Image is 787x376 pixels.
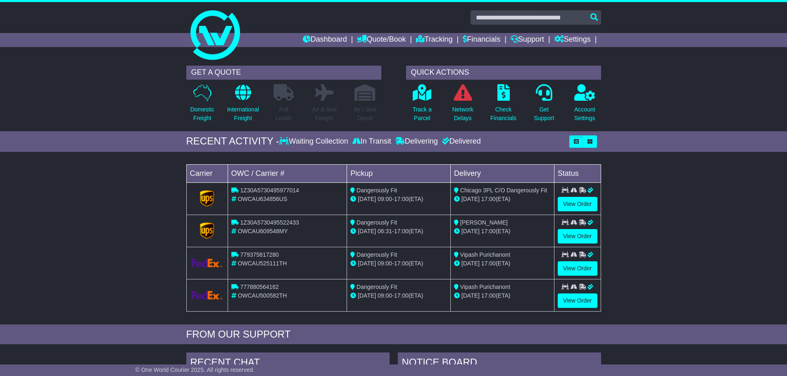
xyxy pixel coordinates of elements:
[454,259,551,268] div: (ETA)
[461,228,480,234] span: [DATE]
[460,251,510,258] span: Vipash Purichanont
[273,105,294,123] p: Full Loads
[393,137,440,146] div: Delivering
[358,196,376,202] span: [DATE]
[394,260,409,267] span: 17:00
[460,187,547,194] span: Chicago 3PL C/O Dangerously Fit
[350,195,447,203] div: - (ETA)
[481,228,496,234] span: 17:00
[574,105,595,123] p: Account Settings
[490,105,516,123] p: Check Financials
[357,187,397,194] span: Dangerously Fit
[481,260,496,267] span: 17:00
[227,105,259,123] p: International Freight
[534,105,554,123] p: Get Support
[186,135,280,147] div: RECENT ACTIVITY -
[186,352,390,375] div: RECENT CHAT
[350,137,393,146] div: In Transit
[394,196,409,202] span: 17:00
[452,105,473,123] p: Network Delays
[378,260,392,267] span: 09:00
[481,196,496,202] span: 17:00
[192,259,223,267] img: GetCarrierServiceLogo
[454,291,551,300] div: (ETA)
[303,33,347,47] a: Dashboard
[461,260,480,267] span: [DATE]
[200,190,214,207] img: GetCarrierServiceLogo
[358,292,376,299] span: [DATE]
[558,293,597,308] a: View Order
[554,164,601,182] td: Status
[460,219,508,226] span: [PERSON_NAME]
[192,291,223,300] img: GetCarrierServiceLogo
[461,196,480,202] span: [DATE]
[238,260,287,267] span: OWCAU525111TH
[398,352,601,375] div: NOTICE BOARD
[350,227,447,236] div: - (ETA)
[190,84,214,127] a: DomesticFreight
[378,228,392,234] span: 06:31
[406,66,601,80] div: QUICK ACTIONS
[558,197,597,211] a: View Order
[240,251,278,258] span: 779375817280
[227,84,259,127] a: InternationalFreight
[200,222,214,239] img: GetCarrierServiceLogo
[186,329,601,341] div: FROM OUR SUPPORT
[533,84,554,127] a: GetSupport
[238,228,288,234] span: OWCAU609548MY
[186,164,228,182] td: Carrier
[440,137,481,146] div: Delivered
[394,292,409,299] span: 17:00
[454,195,551,203] div: (ETA)
[450,164,554,182] td: Delivery
[511,33,544,47] a: Support
[186,66,381,80] div: GET A QUOTE
[461,292,480,299] span: [DATE]
[574,84,596,127] a: AccountSettings
[412,84,432,127] a: Track aParcel
[190,105,214,123] p: Domestic Freight
[554,33,591,47] a: Settings
[452,84,473,127] a: NetworkDelays
[357,219,397,226] span: Dangerously Fit
[481,292,496,299] span: 17:00
[357,284,397,290] span: Dangerously Fit
[240,187,299,194] span: 1Z30A5730495977014
[490,84,517,127] a: CheckFinancials
[378,196,392,202] span: 09:00
[350,259,447,268] div: - (ETA)
[558,229,597,244] a: View Order
[312,105,337,123] p: Air & Sea Freight
[460,284,510,290] span: Vipash Purichanont
[238,196,287,202] span: OWCAU634856US
[454,227,551,236] div: (ETA)
[413,105,432,123] p: Track a Parcel
[394,228,409,234] span: 17:00
[240,219,299,226] span: 1Z30A5730495522433
[350,291,447,300] div: - (ETA)
[357,33,406,47] a: Quote/Book
[279,137,350,146] div: Waiting Collection
[358,260,376,267] span: [DATE]
[228,164,347,182] td: OWC / Carrier #
[378,292,392,299] span: 09:00
[136,367,255,373] span: © One World Courier 2025. All rights reserved.
[240,284,278,290] span: 777880564162
[416,33,452,47] a: Tracking
[357,251,397,258] span: Dangerously Fit
[354,105,376,123] p: Air / Sea Depot
[358,228,376,234] span: [DATE]
[558,261,597,276] a: View Order
[238,292,287,299] span: OWCAU500582TH
[463,33,500,47] a: Financials
[347,164,451,182] td: Pickup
